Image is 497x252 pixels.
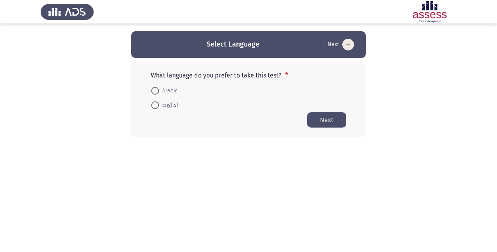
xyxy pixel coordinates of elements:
p: What language do you prefer to take this test? [151,72,346,79]
img: Assess Talent Management logo [41,1,94,23]
img: Assessment logo of ASSESS Focus 4 Module Assessment (EN/AR) (Advanced - IB) [403,1,456,23]
button: Start assessment [325,38,356,51]
span: Arabic [159,86,178,95]
span: English [159,101,180,110]
button: Start assessment [307,112,346,128]
h3: Select Language [207,40,259,49]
